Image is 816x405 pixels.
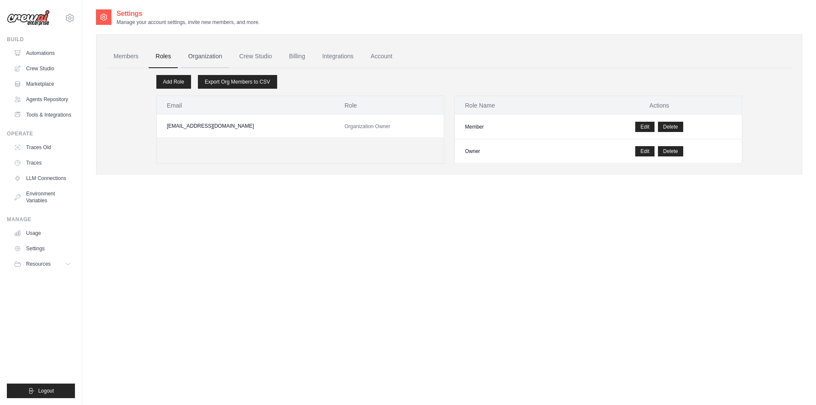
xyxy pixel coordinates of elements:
[198,75,277,89] a: Export Org Members to CSV
[10,108,75,122] a: Tools & Integrations
[10,156,75,170] a: Traces
[7,216,75,223] div: Manage
[10,187,75,207] a: Environment Variables
[117,19,260,26] p: Manage your account settings, invite new members, and more.
[107,45,145,68] a: Members
[577,96,742,115] th: Actions
[149,45,178,68] a: Roles
[26,261,51,267] span: Resources
[635,146,655,156] a: Edit
[117,9,260,19] h2: Settings
[38,387,54,394] span: Logout
[157,115,335,137] td: [EMAIL_ADDRESS][DOMAIN_NAME]
[7,36,75,43] div: Build
[344,123,390,129] span: Organization Owner
[455,139,577,164] td: Owner
[455,115,577,139] td: Member
[7,384,75,398] button: Logout
[315,45,360,68] a: Integrations
[658,122,683,132] button: Delete
[10,141,75,154] a: Traces Old
[364,45,399,68] a: Account
[233,45,279,68] a: Crew Studio
[282,45,312,68] a: Billing
[156,75,191,89] a: Add Role
[334,96,443,115] th: Role
[10,93,75,106] a: Agents Repository
[7,130,75,137] div: Operate
[455,96,577,115] th: Role Name
[10,171,75,185] a: LLM Connections
[10,242,75,255] a: Settings
[10,226,75,240] a: Usage
[10,257,75,271] button: Resources
[7,10,50,26] img: Logo
[658,146,683,156] button: Delete
[10,62,75,75] a: Crew Studio
[10,46,75,60] a: Automations
[635,122,655,132] a: Edit
[10,77,75,91] a: Marketplace
[157,96,335,115] th: Email
[181,45,229,68] a: Organization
